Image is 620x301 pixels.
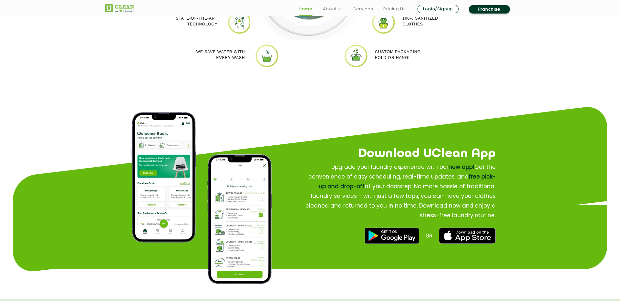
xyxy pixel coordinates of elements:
[371,10,396,34] img: Uclean laundry
[469,5,510,14] a: Franchise
[227,10,252,34] img: Laundry shop near me
[365,228,419,244] img: best dry cleaners near me
[105,4,134,12] img: UClean Laundry and Dry Cleaning
[383,5,407,13] a: Pricing List
[449,163,474,171] span: new app!
[402,15,438,27] p: 100% Sanitized Clothes
[323,5,343,13] a: About us
[131,112,196,243] img: app home page
[301,162,496,220] p: Upgrade your laundry experience with our Get the convenience of easy scheduling, real-time update...
[207,154,272,284] img: process of how to place order on app
[418,5,459,13] a: Login/Signup
[344,44,368,68] img: uclean dry cleaner
[299,5,313,13] a: Home
[375,49,421,61] p: Custom packaging Fold or Hang!
[280,144,496,163] h2: Download UClean App
[176,15,217,27] p: State-of-the-art Technology
[353,5,373,13] a: Services
[439,228,496,244] img: best laundry near me
[426,233,432,239] span: OR
[196,49,245,61] p: We Save Water with every wash
[319,173,496,190] span: free pick-up and drop-off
